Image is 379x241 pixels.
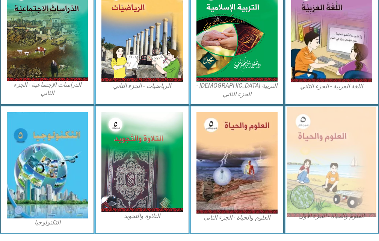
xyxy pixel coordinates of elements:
[7,81,88,98] figcaption: الدراسات الإجتماعية - الجزء الثاني
[196,214,278,222] figcaption: العلوم والحياة - الجزء الثاني
[101,82,183,90] figcaption: الرياضيات - الجزء الثاني
[7,218,88,227] figcaption: التكنولوجيا
[196,82,278,99] figcaption: التربية [DEMOGRAPHIC_DATA] - الجزء الثاني
[291,82,372,91] figcaption: اللغة العربية - الجزء الثاني
[101,212,183,220] figcaption: التلاوة والتجويد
